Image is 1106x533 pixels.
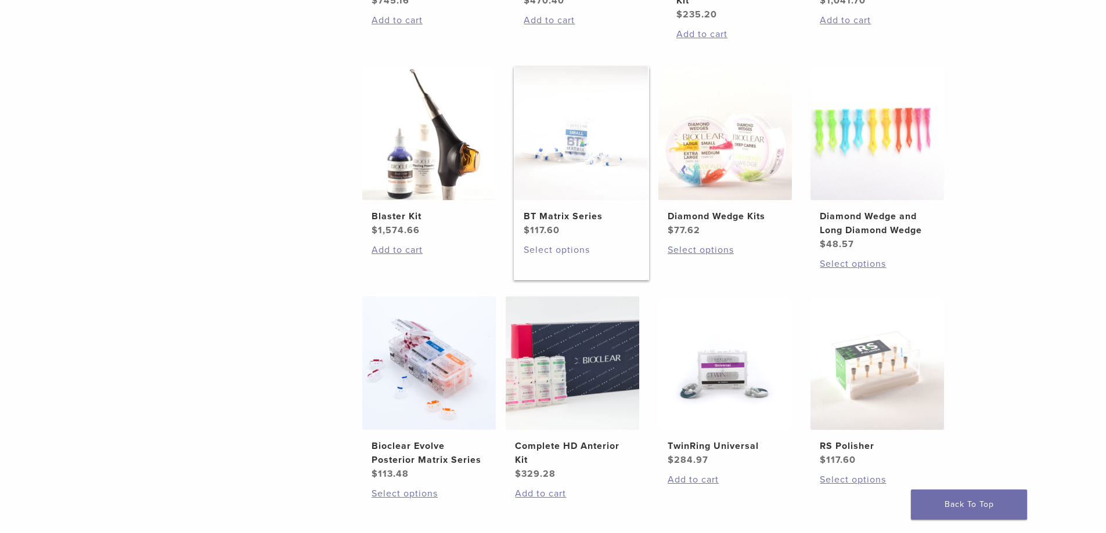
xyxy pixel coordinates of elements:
[372,468,378,480] span: $
[820,238,826,250] span: $
[820,454,856,466] bdi: 117.60
[668,473,783,487] a: Add to cart: “TwinRing Universal”
[668,209,783,223] h2: Diamond Wedge Kits
[524,243,639,257] a: Select options for “BT Matrix Series”
[911,490,1027,520] a: Back To Top
[505,296,640,481] a: Complete HD Anterior KitComplete HD Anterior Kit $329.28
[820,209,935,237] h2: Diamond Wedge and Long Diamond Wedge
[676,9,683,20] span: $
[362,67,496,200] img: Blaster Kit
[372,224,378,236] span: $
[515,468,521,480] span: $
[820,454,826,466] span: $
[668,224,674,236] span: $
[820,439,935,453] h2: RS Polisher
[820,13,935,27] a: Add to cart: “HeatSync Kit”
[372,243,487,257] a: Add to cart: “Blaster Kit”
[514,67,648,200] img: BT Matrix Series
[372,224,420,236] bdi: 1,574.66
[676,27,791,41] a: Add to cart: “Rockstar (RS) Polishing Kit”
[372,439,487,467] h2: Bioclear Evolve Posterior Matrix Series
[524,224,560,236] bdi: 117.60
[372,209,487,223] h2: Blaster Kit
[506,296,639,430] img: Complete HD Anterior Kit
[668,439,783,453] h2: TwinRing Universal
[820,257,935,271] a: Select options for “Diamond Wedge and Long Diamond Wedge”
[372,487,487,501] a: Select options for “Bioclear Evolve Posterior Matrix Series”
[524,224,530,236] span: $
[810,296,945,467] a: RS PolisherRS Polisher $117.60
[515,487,630,501] a: Add to cart: “Complete HD Anterior Kit”
[810,67,944,200] img: Diamond Wedge and Long Diamond Wedge
[372,468,409,480] bdi: 113.48
[810,296,944,430] img: RS Polisher
[668,454,708,466] bdi: 284.97
[810,67,945,251] a: Diamond Wedge and Long Diamond WedgeDiamond Wedge and Long Diamond Wedge $48.57
[820,473,935,487] a: Select options for “RS Polisher”
[372,13,487,27] a: Add to cart: “Evolve All-in-One Kit”
[676,9,717,20] bdi: 235.20
[362,296,497,481] a: Bioclear Evolve Posterior Matrix SeriesBioclear Evolve Posterior Matrix Series $113.48
[658,296,792,430] img: TwinRing Universal
[668,224,700,236] bdi: 77.62
[362,67,497,237] a: Blaster KitBlaster Kit $1,574.66
[820,238,854,250] bdi: 48.57
[658,67,792,200] img: Diamond Wedge Kits
[524,13,639,27] a: Add to cart: “Black Triangle (BT) Kit”
[514,67,649,237] a: BT Matrix SeriesBT Matrix Series $117.60
[515,439,630,467] h2: Complete HD Anterior Kit
[515,468,556,480] bdi: 329.28
[658,67,793,237] a: Diamond Wedge KitsDiamond Wedge Kits $77.62
[668,454,674,466] span: $
[524,209,639,223] h2: BT Matrix Series
[668,243,783,257] a: Select options for “Diamond Wedge Kits”
[658,296,793,467] a: TwinRing UniversalTwinRing Universal $284.97
[362,296,496,430] img: Bioclear Evolve Posterior Matrix Series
